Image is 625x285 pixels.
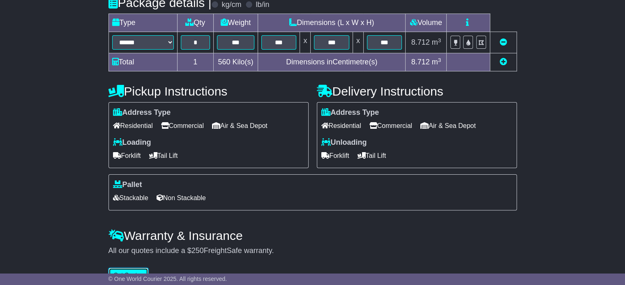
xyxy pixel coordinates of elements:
span: Air & Sea Depot [212,119,268,132]
span: Stackable [113,192,148,204]
h4: Warranty & Insurance [108,229,517,242]
a: Remove this item [500,38,507,46]
span: Residential [321,119,361,132]
td: Dimensions in Centimetre(s) [258,53,405,71]
span: m [432,58,441,66]
td: Qty [177,14,213,32]
label: Unloading [321,138,367,147]
td: x [353,32,363,53]
label: kg/cm [221,0,241,9]
td: Type [108,14,177,32]
td: Kilo(s) [213,53,258,71]
td: Total [108,53,177,71]
span: Residential [113,119,153,132]
span: Non Stackable [157,192,206,204]
label: Pallet [113,180,142,189]
span: Forklift [113,149,141,162]
label: Loading [113,138,151,147]
label: Address Type [321,108,379,117]
span: 8.712 [411,38,430,46]
span: 560 [218,58,230,66]
span: 8.712 [411,58,430,66]
td: 1 [177,53,213,71]
div: All our quotes include a $ FreightSafe warranty. [108,246,517,255]
sup: 3 [438,37,441,43]
td: x [300,32,311,53]
span: 250 [191,246,204,255]
td: Dimensions (L x W x H) [258,14,405,32]
sup: 3 [438,57,441,63]
span: m [432,38,441,46]
h4: Pickup Instructions [108,84,309,98]
span: Forklift [321,149,349,162]
td: Weight [213,14,258,32]
td: Volume [406,14,447,32]
span: © One World Courier 2025. All rights reserved. [108,276,227,282]
button: Get Quotes [108,268,149,282]
a: Add new item [500,58,507,66]
span: Commercial [369,119,412,132]
span: Tail Lift [149,149,178,162]
span: Air & Sea Depot [420,119,476,132]
h4: Delivery Instructions [317,84,517,98]
span: Commercial [161,119,204,132]
label: Address Type [113,108,171,117]
label: lb/in [256,0,269,9]
span: Tail Lift [357,149,386,162]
